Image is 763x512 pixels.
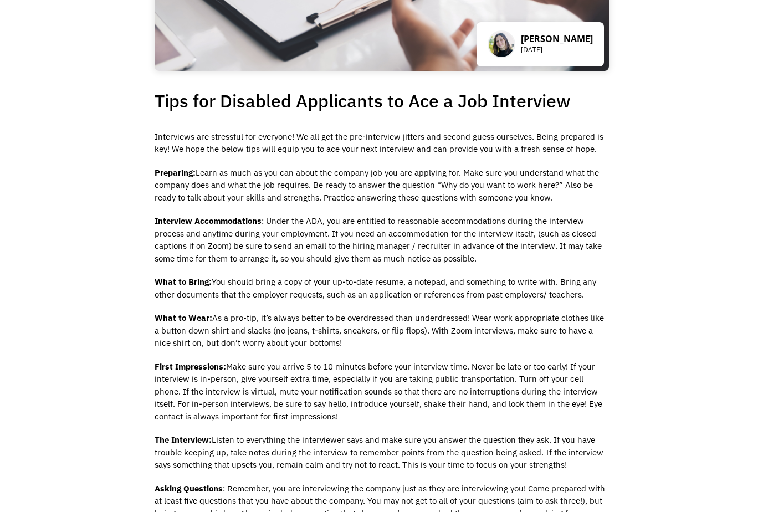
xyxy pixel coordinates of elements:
h1: Tips for Disabled Applicants to Ace a Job Interview [155,86,609,115]
p: Interviews are stressful for everyone! We all get the pre-interview jitters and second guess ours... [155,131,609,156]
p: Listen to everything the interviewer says and make sure you answer the question they ask. If you ... [155,434,609,472]
p: Learn as much as you can about the company job you are applying for. Make sure you understand wha... [155,167,609,204]
strong: First Impressions: [155,361,226,372]
strong: What to Wear: [155,313,212,323]
p: You should bring a copy of your up-to-date resume, a notepad, and something to write with. Bring ... [155,276,609,301]
strong: Preparing: [155,167,196,178]
strong: The Interview: [155,434,212,445]
p: [PERSON_NAME] [521,33,593,44]
p: As a pro-tip, it’s always better to be overdressed than underdressed! Wear work appropriate cloth... [155,312,609,350]
p: : Under the ADA, you are entitled to reasonable accommodations during the interview process and a... [155,215,609,265]
strong: Interview Accommodations [155,216,262,226]
strong: What to Bring: [155,277,212,287]
p: Make sure you arrive 5 to 10 minutes before your interview time. Never be late or too early! If y... [155,361,609,423]
p: [DATE] [521,44,593,55]
strong: Asking Questions [155,483,223,494]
